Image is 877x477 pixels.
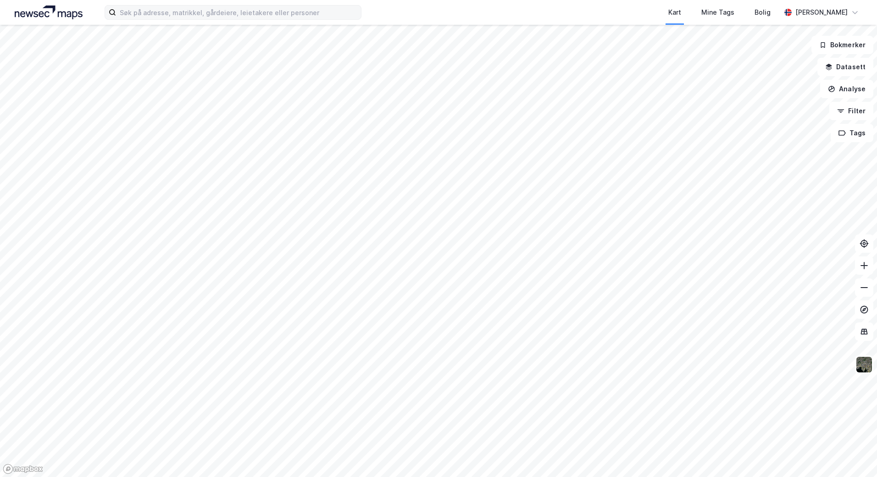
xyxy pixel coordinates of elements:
img: 9k= [855,356,873,373]
img: logo.a4113a55bc3d86da70a041830d287a7e.svg [15,6,83,19]
div: [PERSON_NAME] [795,7,848,18]
button: Filter [829,102,873,120]
input: Søk på adresse, matrikkel, gårdeiere, leietakere eller personer [116,6,361,19]
a: Mapbox homepage [3,464,43,474]
div: Kart [668,7,681,18]
button: Bokmerker [811,36,873,54]
button: Datasett [817,58,873,76]
div: Kontrollprogram for chat [831,433,877,477]
button: Tags [831,124,873,142]
button: Analyse [820,80,873,98]
div: Bolig [755,7,771,18]
div: Mine Tags [701,7,734,18]
iframe: Chat Widget [831,433,877,477]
